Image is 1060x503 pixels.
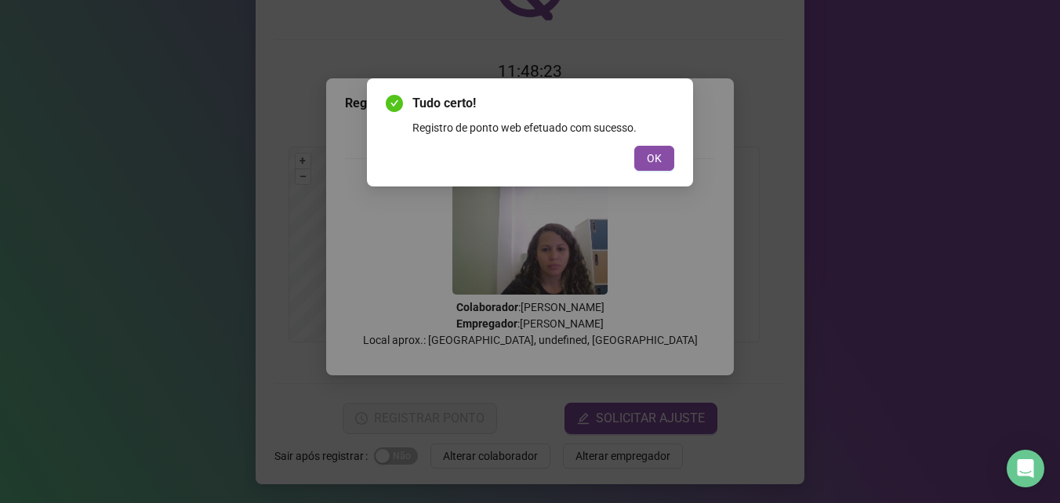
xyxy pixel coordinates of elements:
[412,94,674,113] span: Tudo certo!
[386,95,403,112] span: check-circle
[1007,450,1044,487] div: Open Intercom Messenger
[634,146,674,171] button: OK
[647,150,662,167] span: OK
[412,119,674,136] div: Registro de ponto web efetuado com sucesso.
